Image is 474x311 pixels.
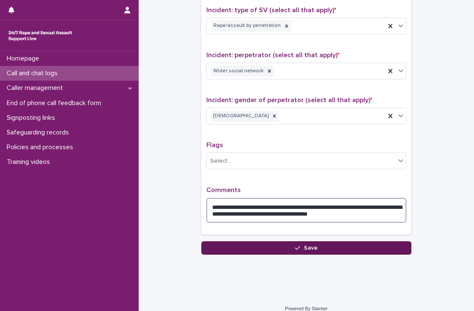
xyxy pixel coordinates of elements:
[211,111,270,122] div: [DEMOGRAPHIC_DATA]
[3,99,108,107] p: End of phone call feedback form
[206,142,223,148] span: Flags
[201,241,411,255] button: Save
[210,157,231,166] div: Select...
[7,27,74,44] img: rhQMoQhaT3yELyF149Cw
[206,52,340,58] span: Incident: perpetrator (select all that apply)
[211,66,265,77] div: Wider social network
[3,114,62,122] p: Signposting links
[3,143,80,151] p: Policies and processes
[3,69,64,77] p: Call and chat logs
[206,187,241,193] span: Comments
[211,20,282,32] div: Rape/assault by penetration
[3,84,70,92] p: Caller management
[285,306,327,311] a: Powered By Stacker
[206,97,372,103] span: Incident: gender of perpetrator (select all that apply)
[3,158,57,166] p: Training videos
[3,129,76,137] p: Safeguarding records
[3,55,46,63] p: Homepage
[304,245,318,251] span: Save
[206,7,336,13] span: Incident: type of SV (select all that apply)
